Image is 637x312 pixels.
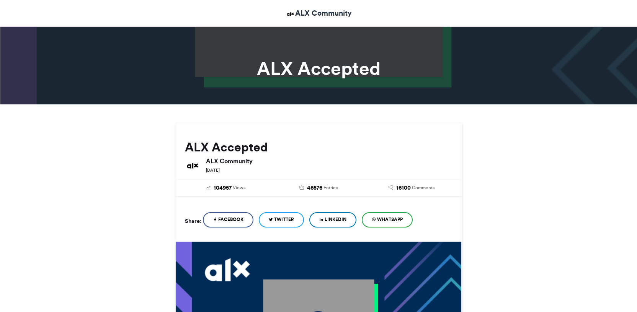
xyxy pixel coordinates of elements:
a: ALX Community [286,8,352,19]
h2: ALX Accepted [185,140,452,154]
a: 46576 Entries [278,184,359,192]
span: 16100 [396,184,411,192]
a: 104957 Views [185,184,266,192]
span: Comments [412,184,434,191]
span: Twitter [274,216,294,223]
h1: ALX Accepted [106,59,531,78]
span: WhatsApp [377,216,403,223]
span: LinkedIn [325,216,346,223]
a: LinkedIn [309,212,356,227]
h5: Share: [185,216,201,226]
img: ALX Community [185,158,200,173]
a: 16100 Comments [371,184,452,192]
h6: ALX Community [206,158,452,164]
span: 104957 [214,184,232,192]
span: Views [233,184,245,191]
span: 46576 [307,184,322,192]
a: WhatsApp [362,212,413,227]
a: Facebook [203,212,253,227]
span: Entries [323,184,338,191]
span: Facebook [218,216,243,223]
small: [DATE] [206,167,220,173]
img: ALX Community [286,9,295,19]
a: Twitter [259,212,304,227]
